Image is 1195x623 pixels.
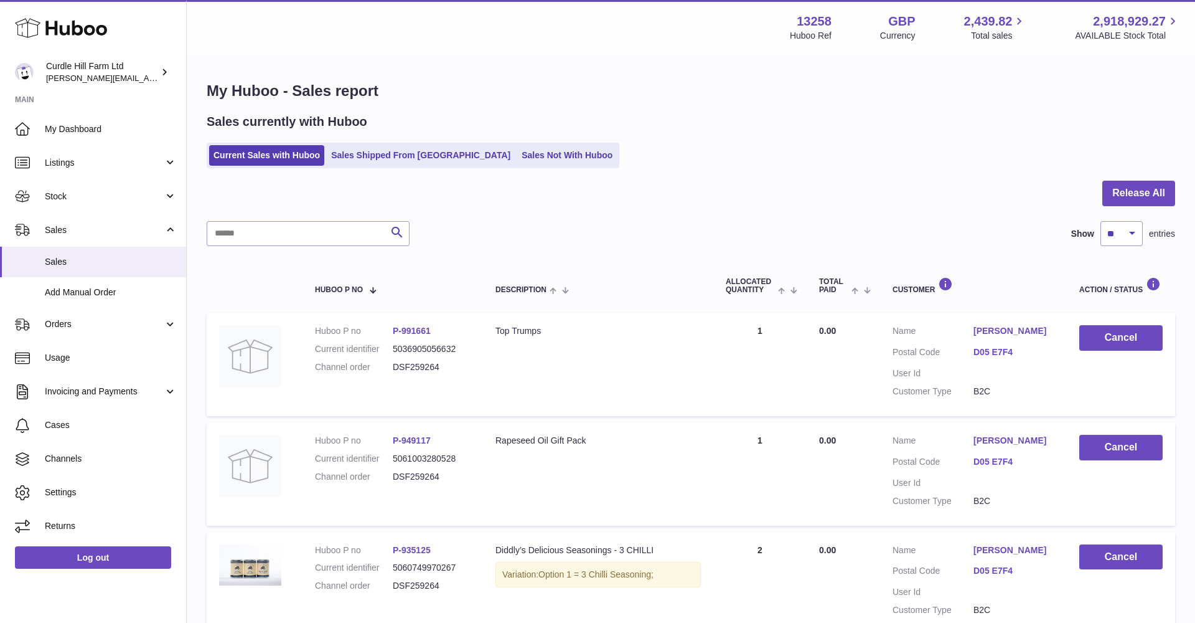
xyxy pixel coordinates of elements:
span: Sales [45,256,177,268]
a: 2,439.82 Total sales [964,13,1027,42]
dt: Postal Code [893,456,973,471]
dd: DSF259264 [393,361,471,373]
dd: B2C [973,604,1054,616]
span: 0.00 [819,545,836,555]
span: Cases [45,419,177,431]
span: 0.00 [819,326,836,336]
div: Action / Status [1079,277,1163,294]
dt: Customer Type [893,604,973,616]
dd: DSF259264 [393,580,471,592]
span: entries [1149,228,1175,240]
dt: Huboo P no [315,435,393,447]
div: Huboo Ref [790,30,832,42]
a: D05 E7F4 [973,456,1054,468]
dt: User Id [893,477,973,489]
div: Top Trumps [495,325,701,337]
span: Returns [45,520,177,532]
span: Channels [45,453,177,465]
button: Cancel [1079,545,1163,570]
button: Cancel [1079,325,1163,351]
dd: 5060749970267 [393,562,471,574]
dt: Name [893,435,973,450]
span: Listings [45,157,164,169]
a: Sales Not With Huboo [517,145,617,166]
dt: Current identifier [315,343,393,355]
span: Total sales [971,30,1026,42]
span: Stock [45,191,164,202]
span: Settings [45,487,177,498]
div: Variation: [495,562,701,587]
dt: Name [893,325,973,340]
a: D05 E7F4 [973,346,1054,358]
a: [PERSON_NAME] [973,325,1054,337]
span: Option 1 = 3 Chilli Seasoning; [538,569,654,579]
a: Log out [15,546,171,569]
strong: GBP [888,13,915,30]
dd: 5061003280528 [393,453,471,465]
a: Current Sales with Huboo [209,145,324,166]
label: Show [1071,228,1094,240]
img: EOB_7368EOB.jpg [219,545,281,586]
span: Usage [45,352,177,364]
dt: Current identifier [315,562,393,574]
dt: Postal Code [893,346,973,361]
dt: Current identifier [315,453,393,465]
span: Invoicing and Payments [45,386,164,397]
dt: Name [893,545,973,559]
div: Customer [893,277,1054,294]
dt: User Id [893,368,973,379]
dd: 5036905056632 [393,343,471,355]
div: Rapeseed Oil Gift Pack [495,435,701,447]
dt: Channel order [315,361,393,373]
dd: B2C [973,495,1054,507]
td: 1 [713,313,807,416]
a: [PERSON_NAME] [973,545,1054,556]
dt: User Id [893,586,973,598]
span: Add Manual Order [45,287,177,298]
span: 2,439.82 [964,13,1013,30]
a: 2,918,929.27 AVAILABLE Stock Total [1075,13,1180,42]
td: 1 [713,422,807,526]
span: Orders [45,318,164,330]
a: P-935125 [393,545,431,555]
span: AVAILABLE Stock Total [1075,30,1180,42]
dt: Customer Type [893,386,973,397]
a: P-949117 [393,435,431,445]
dt: Channel order [315,471,393,483]
span: [PERSON_NAME][EMAIL_ADDRESS][DOMAIN_NAME] [46,73,250,83]
h2: Sales currently with Huboo [207,113,367,130]
dd: DSF259264 [393,471,471,483]
div: Diddly’s Delicious Seasonings - 3 CHILLI [495,545,701,556]
a: D05 E7F4 [973,565,1054,577]
a: [PERSON_NAME] [973,435,1054,447]
span: Total paid [819,278,848,294]
h1: My Huboo - Sales report [207,81,1175,101]
strong: 13258 [797,13,832,30]
dt: Huboo P no [315,545,393,556]
span: 0.00 [819,435,836,445]
img: no-photo.jpg [219,325,281,388]
img: no-photo.jpg [219,435,281,497]
dd: B2C [973,386,1054,397]
dt: Customer Type [893,495,973,507]
span: ALLOCATED Quantity [726,278,775,294]
span: My Dashboard [45,123,177,135]
span: Huboo P no [315,286,363,294]
button: Release All [1102,181,1175,206]
span: Sales [45,224,164,236]
span: Description [495,286,546,294]
span: 2,918,929.27 [1093,13,1166,30]
a: Sales Shipped From [GEOGRAPHIC_DATA] [327,145,515,166]
button: Cancel [1079,435,1163,460]
dt: Channel order [315,580,393,592]
a: P-991661 [393,326,431,336]
div: Currency [880,30,916,42]
dt: Huboo P no [315,325,393,337]
dt: Postal Code [893,565,973,580]
div: Curdle Hill Farm Ltd [46,60,158,84]
img: miranda@diddlysquatfarmshop.com [15,63,34,82]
